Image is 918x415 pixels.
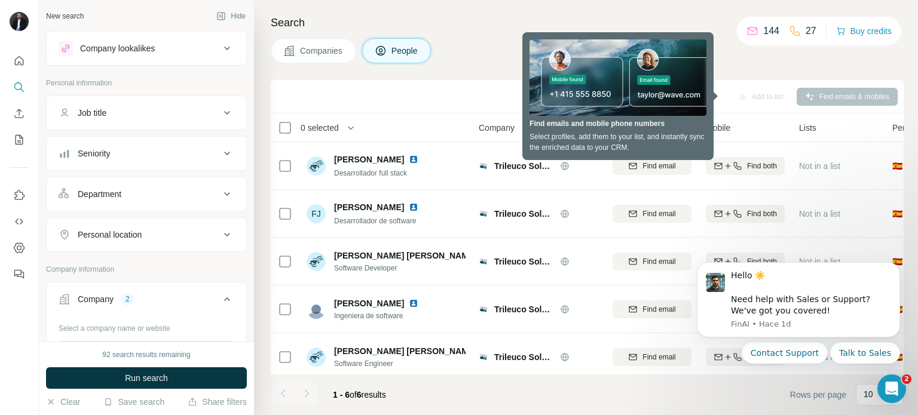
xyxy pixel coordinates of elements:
span: Email [613,122,634,134]
span: Software Developer [334,263,466,273]
span: Trileuco Solutions [494,303,554,315]
div: Company lookalikes [80,42,155,54]
button: Clear [46,396,80,408]
button: Find email [613,253,691,270]
img: Avatar [307,300,326,319]
button: Use Surfe on LinkedIn [10,185,29,206]
span: results [333,390,386,399]
span: [PERSON_NAME] [PERSON_NAME] [334,345,477,357]
p: Company information [46,264,247,275]
button: Department [47,180,246,208]
span: 2 [902,374,911,384]
div: Seniority [78,147,110,159]
span: Find email [642,161,675,171]
button: Use Surfe API [10,211,29,232]
img: Avatar [307,252,326,271]
span: [PERSON_NAME] [PERSON_NAME] [334,250,477,262]
img: Logo of Trileuco Solutions [479,352,488,362]
span: Find email [642,304,675,315]
span: Companies [300,45,344,57]
button: Find both [706,205,785,223]
span: Find both [747,208,777,219]
span: Find email [642,208,675,219]
button: Find email [613,205,691,223]
span: Find email [642,352,675,362]
span: People [391,45,419,57]
img: Logo of Trileuco Solutions [479,161,488,171]
p: 27 [806,24,816,38]
div: 92 search results remaining [102,349,190,360]
span: Company [479,122,515,134]
button: Seniority [47,139,246,168]
span: 6 [357,390,362,399]
span: Ingeniera de software [334,311,423,321]
button: Share filters [188,396,247,408]
button: Enrich CSV [10,103,29,124]
p: 10 [864,388,873,400]
span: Find email [642,256,675,267]
div: Job title [78,107,106,119]
span: of [350,390,357,399]
span: Lists [799,122,816,134]
img: LinkedIn logo [409,299,418,308]
img: LinkedIn logo [409,155,418,164]
img: Logo of Trileuco Solutions [479,209,488,219]
span: Desarrollador de software [334,217,416,225]
button: My lists [10,129,29,150]
button: Buy credits [836,23,892,39]
button: Find email [613,157,691,175]
div: 2 [121,294,134,305]
span: Software Engineer [334,358,466,369]
span: Rows per page [790,389,846,401]
div: Company [78,293,114,305]
div: Personal location [78,229,142,241]
span: 🇪🇸 [892,208,902,220]
span: [PERSON_NAME] [334,202,404,212]
button: Find email [613,348,691,366]
span: 1 - 6 [333,390,350,399]
button: Personal location [47,220,246,249]
span: Find both [747,161,777,171]
img: Logo of Trileuco Solutions [479,257,488,266]
span: 🇪🇸 [892,160,902,172]
span: Desarrollador full stack [334,169,407,177]
button: Company lookalikes [47,34,246,63]
span: Not in a list [799,209,840,219]
iframe: Intercom live chat [877,374,906,403]
span: Trileuco Solutions [494,351,554,363]
span: 0 selected [301,122,339,134]
div: Select a company name or website [59,318,234,334]
img: Avatar [307,156,326,176]
p: 144 [763,24,779,38]
span: Mobile [706,122,730,134]
button: Job title [47,99,246,127]
span: Run search [125,372,168,384]
h4: Search [271,14,904,31]
button: Dashboard [10,237,29,259]
img: Avatar [10,12,29,31]
img: LinkedIn logo [409,202,418,212]
span: [PERSON_NAME] [334,155,404,164]
img: Logo of Trileuco Solutions [479,305,488,314]
button: Run search [46,367,247,389]
img: Avatar [307,348,326,367]
button: Save search [103,396,164,408]
span: Trileuco Solutions [494,256,554,268]
div: New search [46,11,84,21]
button: Hide [208,7,254,25]
span: [PERSON_NAME] [334,297,404,309]
button: Quick start [10,50,29,72]
button: Feedback [10,263,29,285]
p: Personal information [46,78,247,88]
iframe: Intercom notifications mensaje [679,252,918,371]
span: Trileuco Solutions [494,208,554,220]
button: Find email [613,300,691,318]
div: FJ [307,204,326,223]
